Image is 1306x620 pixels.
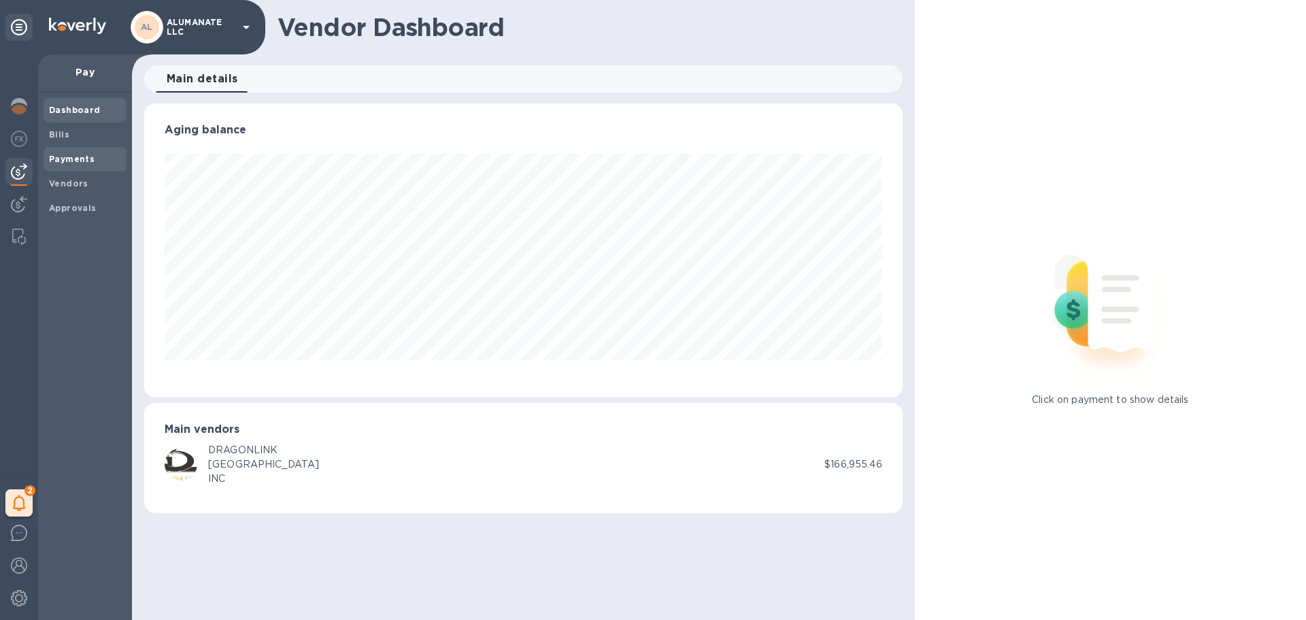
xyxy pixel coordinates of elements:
[5,14,33,41] div: Unpin categories
[141,22,153,32] b: AL
[278,13,893,42] h1: Vendor Dashboard
[1032,393,1188,407] p: Click on payment to show details
[49,203,97,213] b: Approvals
[208,457,319,472] div: [GEOGRAPHIC_DATA]
[11,131,27,147] img: Foreign exchange
[208,443,319,457] div: DRAGONLINK
[49,178,88,189] b: Vendors
[208,472,319,486] div: INC
[49,105,101,115] b: Dashboard
[49,154,95,164] b: Payments
[49,65,121,79] p: Pay
[824,457,882,472] p: $166,955.46
[167,69,238,88] span: Main details
[24,485,35,496] span: 2
[165,124,882,137] h3: Aging balance
[165,423,882,436] h3: Main vendors
[49,129,69,140] b: Bills
[49,18,106,34] img: Logo
[167,18,235,37] p: ALUMANATE LLC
